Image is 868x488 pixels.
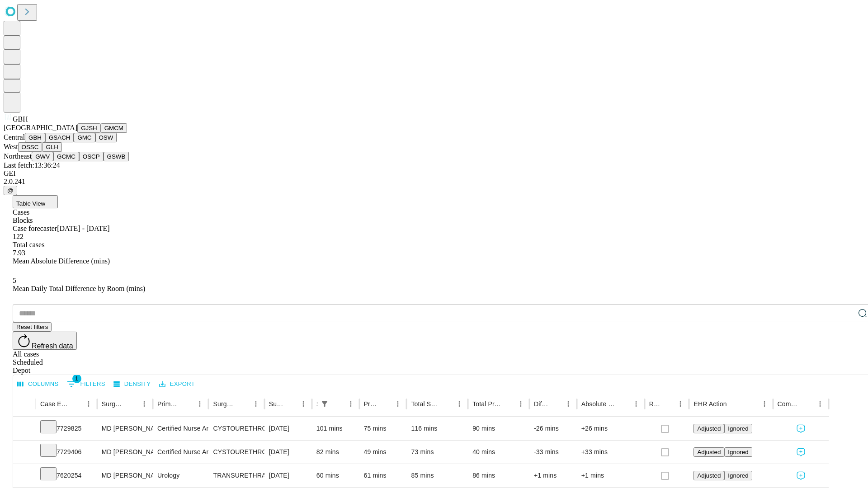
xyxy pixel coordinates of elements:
div: Resolved in EHR [649,400,661,408]
button: Ignored [724,447,752,457]
button: OSSC [18,142,42,152]
div: 73 mins [411,441,463,464]
button: Export [157,377,197,391]
div: 7729825 [40,417,93,440]
div: 49 mins [364,441,402,464]
button: Menu [814,398,826,410]
button: Sort [237,398,250,410]
span: @ [7,187,14,194]
div: 116 mins [411,417,463,440]
div: 60 mins [316,464,355,487]
span: Northeast [4,152,32,160]
span: Last fetch: 13:36:24 [4,161,60,169]
button: Reset filters [13,322,52,332]
span: 7.93 [13,249,25,257]
div: 7729406 [40,441,93,464]
div: Comments [778,400,800,408]
button: Sort [728,398,741,410]
span: Mean Absolute Difference (mins) [13,257,110,265]
div: Case Epic Id [40,400,69,408]
div: CYSTOURETHROSCOPY WITH FULGURATION LARGE BLADDER TUMOR [213,417,259,440]
span: [DATE] - [DATE] [57,225,109,232]
div: MD [PERSON_NAME] [102,441,148,464]
div: CYSTOURETHROSCOPY WITH FULGURATION MEDIUM BLADDER TUMOR [213,441,259,464]
span: Central [4,133,25,141]
div: 101 mins [316,417,355,440]
div: [DATE] [269,464,307,487]
button: OSCP [79,152,104,161]
div: Predicted In Room Duration [364,400,378,408]
div: +1 mins [581,464,640,487]
button: Show filters [318,398,331,410]
div: +33 mins [581,441,640,464]
button: Sort [284,398,297,410]
button: Adjusted [693,447,724,457]
button: Sort [181,398,193,410]
button: Table View [13,195,58,208]
div: Surgeon Name [102,400,124,408]
div: Certified Nurse Anesthetist [157,417,204,440]
button: Menu [562,398,575,410]
button: Sort [440,398,453,410]
span: Refresh data [32,342,73,350]
div: Surgery Name [213,400,236,408]
button: Menu [758,398,771,410]
div: -26 mins [534,417,572,440]
button: Menu [250,398,262,410]
div: [DATE] [269,441,307,464]
button: Select columns [15,377,61,391]
button: Sort [379,398,392,410]
span: West [4,143,18,150]
button: @ [4,186,17,195]
span: Ignored [728,425,748,432]
span: Case forecaster [13,225,57,232]
button: GJSH [77,123,101,133]
div: 86 mins [472,464,525,487]
div: Certified Nurse Anesthetist [157,441,204,464]
div: 85 mins [411,464,463,487]
button: GMCM [101,123,127,133]
button: Sort [332,398,344,410]
button: Menu [453,398,466,410]
span: Total cases [13,241,44,249]
div: Primary Service [157,400,180,408]
button: Sort [70,398,82,410]
button: GSWB [104,152,129,161]
div: 90 mins [472,417,525,440]
button: Density [111,377,153,391]
span: Mean Daily Total Difference by Room (mins) [13,285,145,292]
span: Adjusted [697,472,721,479]
span: 122 [13,233,24,240]
button: Expand [18,445,31,460]
button: GMC [74,133,95,142]
div: EHR Action [693,400,726,408]
button: OSW [95,133,117,142]
button: Adjusted [693,424,724,433]
button: Menu [392,398,404,410]
button: Ignored [724,424,752,433]
button: GBH [25,133,45,142]
div: 1 active filter [318,398,331,410]
button: Expand [18,421,31,437]
div: Total Scheduled Duration [411,400,439,408]
div: 40 mins [472,441,525,464]
div: Absolute Difference [581,400,616,408]
span: 5 [13,277,16,284]
button: GWV [32,152,53,161]
span: Ignored [728,449,748,455]
div: -33 mins [534,441,572,464]
button: Show filters [65,377,108,391]
div: Difference [534,400,548,408]
span: Adjusted [697,449,721,455]
button: Menu [82,398,95,410]
div: TRANSURETHRAL RESECTION [MEDICAL_DATA] ELECTROSURGICAL [213,464,259,487]
div: Surgery Date [269,400,283,408]
button: Menu [674,398,687,410]
button: Menu [138,398,151,410]
button: Menu [193,398,206,410]
div: 61 mins [364,464,402,487]
button: Adjusted [693,471,724,480]
button: GCMC [53,152,79,161]
button: Sort [549,398,562,410]
div: Total Predicted Duration [472,400,501,408]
